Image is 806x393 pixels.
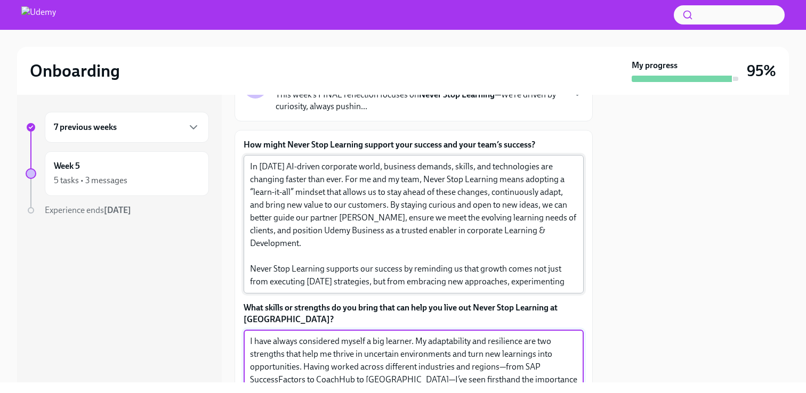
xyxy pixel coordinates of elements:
[30,60,120,81] h2: Onboarding
[54,175,127,186] div: 5 tasks • 3 messages
[54,121,117,133] h6: 7 previous weeks
[632,60,678,71] strong: My progress
[26,151,209,196] a: Week 55 tasks • 3 messages
[21,6,56,23] img: Udemy
[244,139,584,151] label: How might Never Stop Learning support your success and your team’s success?
[54,160,80,172] h6: Week 5
[747,61,776,80] h3: 95%
[244,302,584,325] label: What skills or strengths do you bring that can help you live out Never Stop Learning at [GEOGRAPH...
[104,205,131,215] strong: [DATE]
[45,112,209,143] div: 7 previous weeks
[250,160,577,288] textarea: In [DATE] AI-driven corporate world, business demands, skills, and technologies are changing fast...
[276,89,562,112] p: This week’s FINAL reflection focuses on —We’re driven by curiosity, always pushin...
[45,205,131,215] span: Experience ends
